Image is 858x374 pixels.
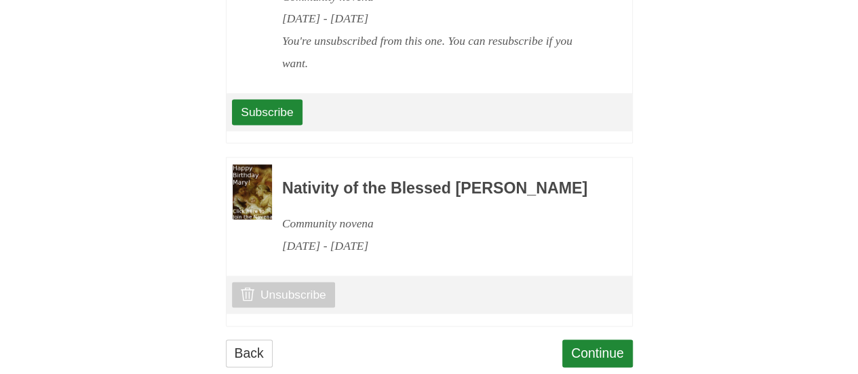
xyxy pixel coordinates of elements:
[282,7,596,30] div: [DATE] - [DATE]
[282,180,596,198] h3: Nativity of the Blessed [PERSON_NAME]
[232,282,334,307] a: Unsubscribe
[232,99,302,125] a: Subscribe
[226,339,273,367] a: Back
[282,30,596,75] div: You're unsubscribed from this one. You can resubscribe if you want.
[233,164,272,220] img: Novena image
[562,339,633,367] a: Continue
[282,235,596,257] div: [DATE] - [DATE]
[282,212,596,235] div: Community novena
